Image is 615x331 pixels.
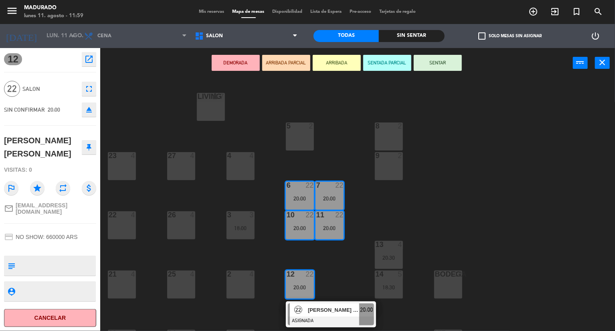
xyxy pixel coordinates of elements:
[309,122,314,130] div: 2
[316,211,317,219] div: 11
[24,12,83,20] div: lunes 11. agosto - 11:59
[398,122,403,130] div: 2
[227,152,228,159] div: 4
[454,271,462,278] div: 12
[398,271,403,278] div: 5
[376,271,376,278] div: 14
[7,287,16,296] i: person_pin
[360,305,373,315] span: 20:00
[212,55,260,71] button: DEMORADA
[4,134,82,160] div: [PERSON_NAME] [PERSON_NAME]
[305,182,314,189] div: 22
[220,93,225,100] div: 7
[550,7,560,16] i: exit_to_app
[307,10,346,14] span: Lista de Espera
[398,152,403,159] div: 2
[131,211,136,219] div: 4
[335,182,343,189] div: 22
[376,241,376,248] div: 13
[4,81,20,97] span: 22
[572,7,581,16] i: turned_in_not
[84,54,94,64] i: open_in_new
[414,55,462,71] button: SENTAR
[286,285,314,290] div: 20:00
[16,234,78,240] span: NO SHOW: 660000 ARS
[212,93,218,100] i: lock
[379,30,444,42] div: Sin sentar
[195,10,229,14] span: Mis reservas
[305,211,314,219] div: 22
[84,84,94,94] i: fullscreen
[82,181,96,195] i: attach_money
[48,106,60,113] span: 20:00
[84,105,94,114] i: eject
[314,30,379,42] div: Todas
[22,84,78,94] span: SALON
[249,152,254,159] div: 4
[4,53,22,65] span: 12
[316,182,317,189] div: 7
[131,152,136,159] div: 4
[4,202,96,215] a: mail_outline[EMAIL_ADDRESS][DOMAIN_NAME]
[82,82,96,96] button: fullscreen
[6,5,18,17] i: menu
[69,31,78,41] i: arrow_drop_down
[595,57,610,69] button: close
[227,225,255,231] div: 18:00
[82,52,96,66] button: open_in_new
[478,32,542,40] label: Solo mesas sin asignar
[206,33,223,39] span: SALON
[4,204,14,213] i: mail_outline
[56,181,70,195] i: repeat
[190,271,195,278] div: 4
[249,271,254,278] div: 4
[4,181,18,195] i: outlined_flag
[262,55,310,71] button: ARRIBADA PARCIAL
[4,106,45,113] span: SIN CONFIRMAR
[376,122,376,130] div: 8
[227,271,228,278] div: 2
[6,5,18,20] button: menu
[576,58,585,67] i: power_input
[478,32,486,40] span: check_box_outline_blank
[16,202,96,215] span: [EMAIL_ADDRESS][DOMAIN_NAME]
[316,196,344,201] div: 20:00
[598,58,607,67] i: close
[249,211,254,219] div: 3
[82,102,96,117] button: eject
[190,152,195,159] div: 4
[376,152,376,159] div: 9
[269,10,307,14] span: Disponibilidad
[305,271,314,278] div: 22
[4,309,96,327] button: Cancelar
[335,211,343,219] div: 22
[4,163,96,177] div: Visitas: 0
[24,4,83,12] div: Madurado
[308,306,359,314] span: [PERSON_NAME] [PERSON_NAME]
[97,33,111,39] span: Cena
[229,10,269,14] span: Mapa de mesas
[4,232,14,242] i: credit_card
[593,7,603,16] i: search
[316,225,344,231] div: 20:00
[294,306,302,314] span: 22
[227,211,228,219] div: 3
[573,57,588,69] button: power_input
[30,181,45,195] i: star
[591,31,600,41] i: power_settings_new
[398,241,403,248] div: 4
[7,261,16,270] i: subject
[190,211,195,219] div: 4
[528,7,538,16] i: add_circle_outline
[346,10,376,14] span: Pre-acceso
[286,196,314,201] div: 20:00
